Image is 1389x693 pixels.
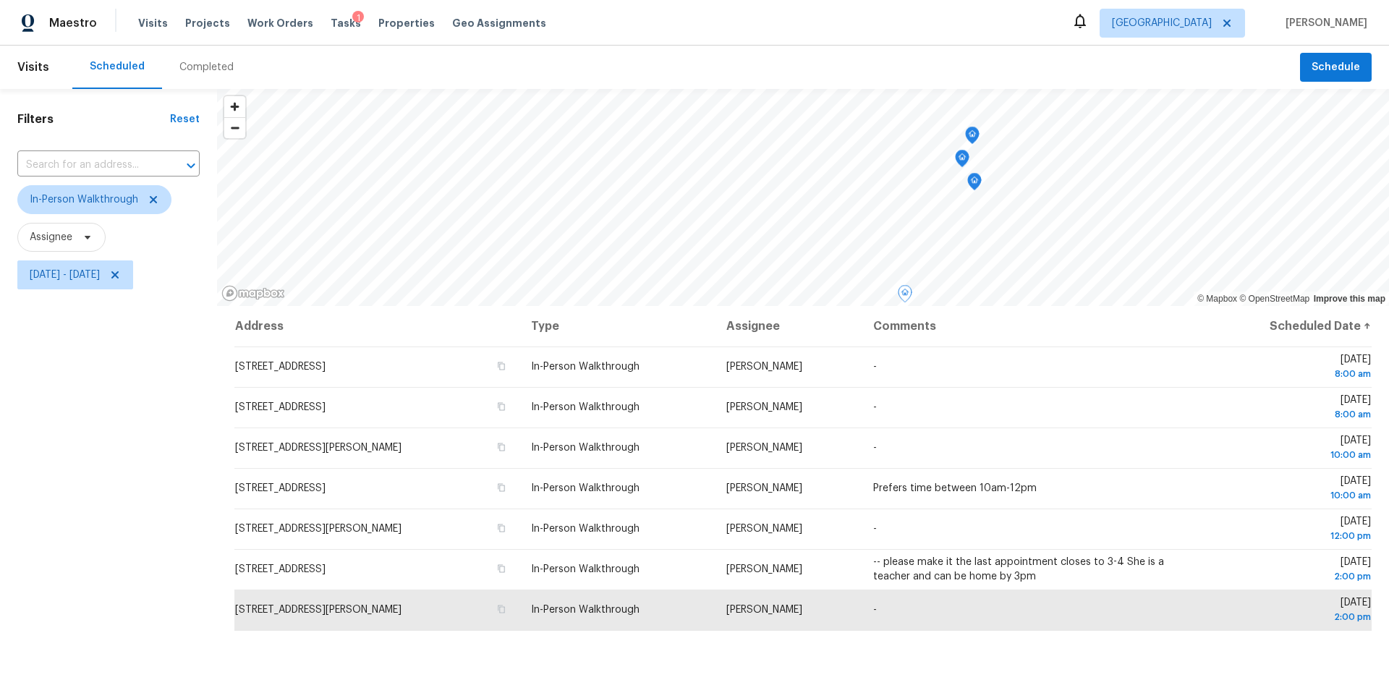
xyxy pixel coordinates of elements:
div: Scheduled [90,59,145,74]
input: Search for an address... [17,154,159,177]
span: In-Person Walkthrough [531,483,640,493]
span: In-Person Walkthrough [531,362,640,372]
span: [DATE] [1215,354,1371,381]
span: [DATE] [1215,598,1371,624]
span: Work Orders [247,16,313,30]
div: 10:00 am [1215,488,1371,503]
span: [STREET_ADDRESS][PERSON_NAME] [235,443,402,453]
span: [DATE] [1215,476,1371,503]
button: Copy Address [495,400,508,413]
span: [DATE] - [DATE] [30,268,100,282]
span: - [873,524,877,534]
div: 10:00 am [1215,448,1371,462]
a: Mapbox homepage [221,285,285,302]
button: Copy Address [495,603,508,616]
button: Open [181,156,201,176]
button: Schedule [1300,53,1372,82]
span: In-Person Walkthrough [531,524,640,534]
span: [PERSON_NAME] [1280,16,1367,30]
span: Visits [17,51,49,83]
span: [PERSON_NAME] [726,564,802,574]
button: Copy Address [495,562,508,575]
span: - [873,402,877,412]
div: Map marker [955,150,969,172]
div: 8:00 am [1215,407,1371,422]
span: [DATE] [1215,435,1371,462]
span: In-Person Walkthrough [531,443,640,453]
span: - [873,362,877,372]
a: OpenStreetMap [1239,294,1309,304]
span: [PERSON_NAME] [726,402,802,412]
button: Copy Address [495,360,508,373]
span: Assignee [30,230,72,245]
span: In-Person Walkthrough [531,402,640,412]
span: [PERSON_NAME] [726,605,802,615]
span: Zoom out [224,118,245,138]
span: Visits [138,16,168,30]
span: In-Person Walkthrough [30,192,138,207]
a: Mapbox [1197,294,1237,304]
canvas: Map [217,89,1389,306]
span: [PERSON_NAME] [726,362,802,372]
div: Map marker [967,173,982,195]
div: 2:00 pm [1215,569,1371,584]
div: Completed [179,60,234,75]
span: [DATE] [1215,516,1371,543]
h1: Filters [17,112,170,127]
div: Reset [170,112,200,127]
button: Copy Address [495,441,508,454]
span: [DATE] [1215,395,1371,422]
span: [STREET_ADDRESS][PERSON_NAME] [235,605,402,615]
span: -- please make it the last appointment closes to 3-4 She is a teacher and can be home by 3pm [873,557,1164,582]
button: Zoom out [224,117,245,138]
span: Prefers time between 10am-12pm [873,483,1037,493]
div: 2:00 pm [1215,610,1371,624]
div: 1 [352,11,364,25]
span: - [873,443,877,453]
span: [STREET_ADDRESS][PERSON_NAME] [235,524,402,534]
th: Address [234,306,519,346]
th: Type [519,306,715,346]
th: Scheduled Date ↑ [1203,306,1372,346]
div: Map marker [898,285,912,307]
span: [PERSON_NAME] [726,524,802,534]
span: In-Person Walkthrough [531,605,640,615]
span: Properties [378,16,435,30]
div: 8:00 am [1215,367,1371,381]
span: [STREET_ADDRESS] [235,362,326,372]
th: Comments [862,306,1203,346]
span: Projects [185,16,230,30]
div: Map marker [965,127,980,149]
span: Maestro [49,16,97,30]
span: [STREET_ADDRESS] [235,564,326,574]
span: Tasks [331,18,361,28]
span: [PERSON_NAME] [726,483,802,493]
span: [STREET_ADDRESS] [235,483,326,493]
span: Geo Assignments [452,16,546,30]
span: [STREET_ADDRESS] [235,402,326,412]
div: 12:00 pm [1215,529,1371,543]
button: Copy Address [495,481,508,494]
button: Copy Address [495,522,508,535]
button: Zoom in [224,96,245,117]
span: In-Person Walkthrough [531,564,640,574]
span: [DATE] [1215,557,1371,584]
a: Improve this map [1314,294,1385,304]
span: Schedule [1312,59,1360,77]
span: - [873,605,877,615]
th: Assignee [715,306,862,346]
span: [GEOGRAPHIC_DATA] [1112,16,1212,30]
span: [PERSON_NAME] [726,443,802,453]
